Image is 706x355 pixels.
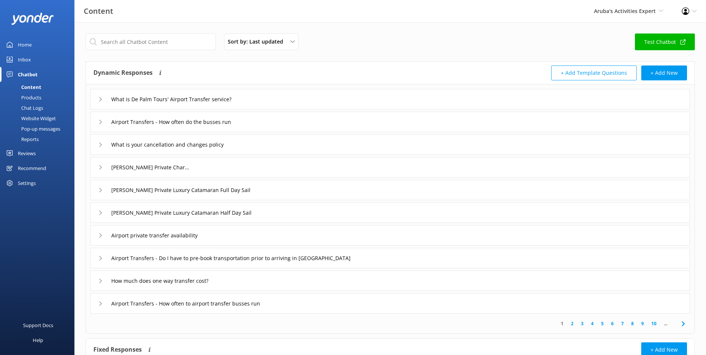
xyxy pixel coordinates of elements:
[4,134,74,144] a: Reports
[660,320,671,327] span: ...
[607,320,617,327] a: 6
[557,320,567,327] a: 1
[638,320,648,327] a: 9
[4,113,56,124] div: Website Widget
[228,38,288,46] span: Sort by: Last updated
[594,7,656,15] span: Aruba's Activities Expert
[86,33,216,50] input: Search all Chatbot Content
[18,176,36,191] div: Settings
[641,65,687,80] button: + Add New
[577,320,587,327] a: 3
[587,320,597,327] a: 4
[4,124,74,134] a: Pop-up messages
[4,82,74,92] a: Content
[4,103,43,113] div: Chat Logs
[635,33,695,50] a: Test Chatbot
[18,161,46,176] div: Recommend
[648,320,660,327] a: 10
[4,103,74,113] a: Chat Logs
[617,320,627,327] a: 7
[84,5,113,17] h3: Content
[11,13,54,25] img: yonder-white-logo.png
[23,318,53,333] div: Support Docs
[4,92,41,103] div: Products
[18,52,31,67] div: Inbox
[4,92,74,103] a: Products
[4,124,60,134] div: Pop-up messages
[597,320,607,327] a: 5
[33,333,43,348] div: Help
[567,320,577,327] a: 2
[4,82,41,92] div: Content
[18,67,38,82] div: Chatbot
[4,113,74,124] a: Website Widget
[18,37,32,52] div: Home
[18,146,36,161] div: Reviews
[93,65,153,80] h4: Dynamic Responses
[4,134,39,144] div: Reports
[551,65,637,80] button: + Add Template Questions
[627,320,638,327] a: 8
